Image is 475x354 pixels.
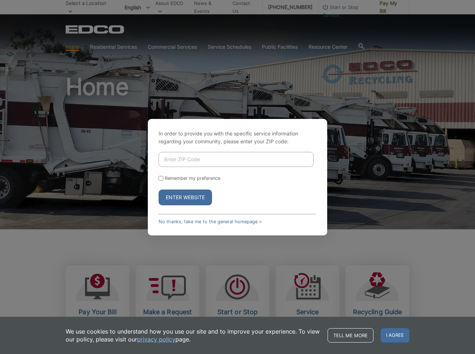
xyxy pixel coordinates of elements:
a: No thanks, take me to the general homepage > [159,219,262,224]
a: Tell me more [328,328,373,343]
input: Enter ZIP Code [159,152,314,167]
span: I agree [381,328,409,343]
p: In order to provide you with the specific service information regarding your community, please en... [159,130,316,145]
p: We use cookies to understand how you use our site and to improve your experience. To view our pol... [66,327,320,343]
label: Remember my preference [165,176,220,181]
button: Enter Website [159,190,212,205]
a: privacy policy [137,335,175,343]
